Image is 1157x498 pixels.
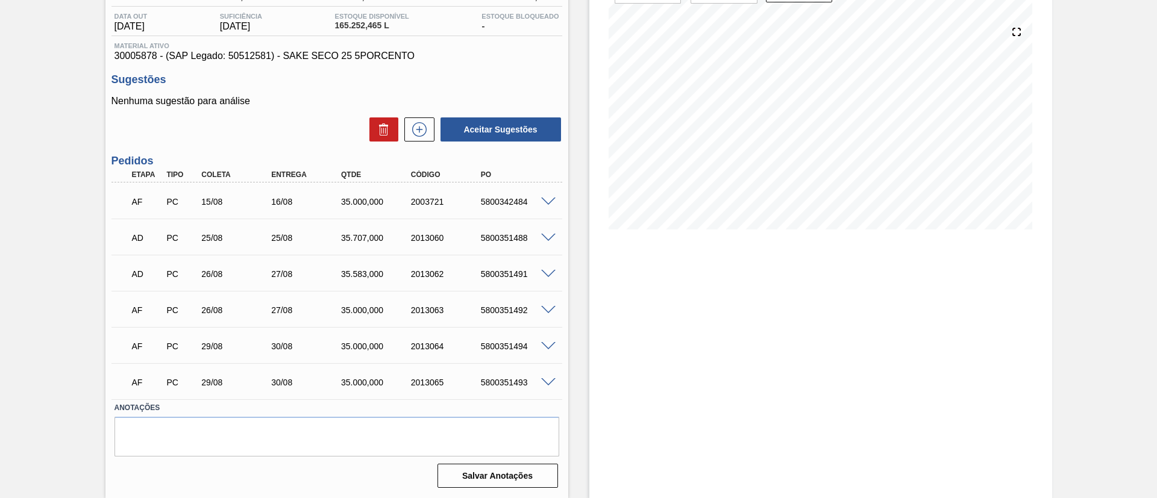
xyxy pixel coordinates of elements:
div: 35.583,000 [338,269,416,279]
p: AD [132,233,162,243]
div: 5800342484 [478,197,556,207]
span: Suficiência [220,13,262,20]
div: 35.000,000 [338,378,416,387]
div: Aguardando Faturamento [129,333,165,359]
span: [DATE] [220,21,262,32]
span: 165.252,465 L [335,21,409,30]
div: Entrega [268,170,346,179]
div: Nova sugestão [398,117,434,142]
p: AF [132,305,162,315]
div: Coleta [198,170,277,179]
span: Estoque Disponível [335,13,409,20]
div: 16/08/2025 [268,197,346,207]
div: 2003721 [408,197,486,207]
label: Anotações [114,399,559,417]
div: 2013064 [408,341,486,351]
div: 35.000,000 [338,305,416,315]
div: 30/08/2025 [268,378,346,387]
div: PO [478,170,556,179]
div: 26/08/2025 [198,269,277,279]
h3: Sugestões [111,73,562,86]
p: AD [132,269,162,279]
div: Aguardando Descarga [129,261,165,287]
div: 27/08/2025 [268,269,346,279]
div: 5800351494 [478,341,556,351]
div: Código [408,170,486,179]
div: 5800351493 [478,378,556,387]
div: 2013062 [408,269,486,279]
div: Aceitar Sugestões [434,116,562,143]
p: AF [132,197,162,207]
button: Aceitar Sugestões [441,117,561,142]
p: AF [132,341,162,351]
span: [DATE] [114,21,148,32]
div: - [478,13,562,32]
button: Salvar Anotações [437,464,558,488]
div: Pedido de Compra [163,269,199,279]
div: Aguardando Faturamento [129,188,165,215]
div: Aguardando Descarga [129,225,165,251]
div: 29/08/2025 [198,378,277,387]
span: Material ativo [114,42,559,49]
div: 30/08/2025 [268,341,346,351]
div: Pedido de Compra [163,197,199,207]
div: 29/08/2025 [198,341,277,351]
div: 5800351491 [478,269,556,279]
div: 26/08/2025 [198,305,277,315]
div: Qtde [338,170,416,179]
div: Pedido de Compra [163,305,199,315]
div: 35.000,000 [338,197,416,207]
p: Nenhuma sugestão para análise [111,96,562,107]
div: Pedido de Compra [163,233,199,243]
div: Etapa [129,170,165,179]
div: 25/08/2025 [198,233,277,243]
div: Pedido de Compra [163,378,199,387]
div: 35.000,000 [338,341,416,351]
span: Estoque Bloqueado [481,13,559,20]
div: 27/08/2025 [268,305,346,315]
div: Aguardando Faturamento [129,297,165,323]
h3: Pedidos [111,155,562,167]
div: Tipo [163,170,199,179]
div: 35.707,000 [338,233,416,243]
div: 25/08/2025 [268,233,346,243]
div: Pedido de Compra [163,341,199,351]
div: Excluir Sugestões [363,117,398,142]
div: 5800351488 [478,233,556,243]
p: AF [132,378,162,387]
div: 2013065 [408,378,486,387]
div: 15/08/2025 [198,197,277,207]
span: Data out [114,13,148,20]
span: 30005878 - (SAP Legado: 50512581) - SAKE SECO 25 5PORCENTO [114,51,559,61]
div: 5800351492 [478,305,556,315]
div: Aguardando Faturamento [129,369,165,396]
div: 2013063 [408,305,486,315]
div: 2013060 [408,233,486,243]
